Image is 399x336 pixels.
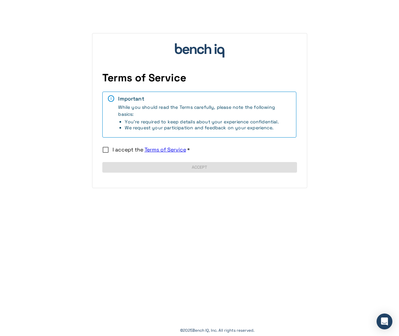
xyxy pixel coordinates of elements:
[118,95,291,102] div: Important
[145,146,186,153] a: Terms of Service
[175,43,224,58] img: bench_iq_logo.svg
[125,125,291,131] li: We request your participation and feedback on your experience.
[125,119,291,125] li: You're required to keep details about your experience confidential.
[118,104,291,131] span: While you should read the Terms carefully, please note the following basics:
[377,314,392,329] div: Open Intercom Messenger
[108,95,115,102] div: i
[113,146,186,153] span: I accept the
[102,71,297,85] h4: Terms of Service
